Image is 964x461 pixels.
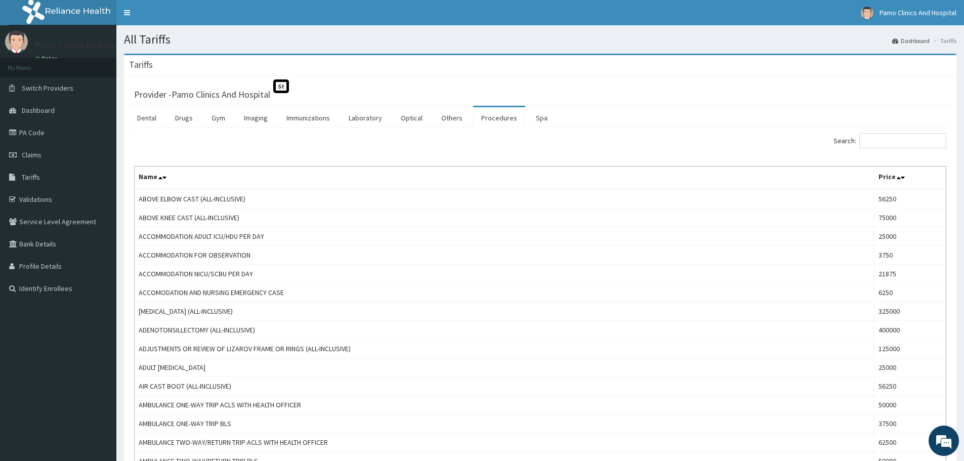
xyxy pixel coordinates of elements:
a: Spa [528,107,556,129]
span: Switch Providers [22,83,73,93]
td: ABOVE KNEE CAST (ALL-INCLUSIVE) [135,208,874,227]
a: Imaging [236,107,276,129]
th: Name [135,166,874,190]
a: Online [35,55,60,62]
td: ADENOTONSILLECTOMY (ALL-INCLUSIVE) [135,321,874,340]
td: 56250 [874,189,946,208]
a: Drugs [167,107,201,129]
a: Optical [393,107,431,129]
td: ACCOMMODATION FOR OBSERVATION [135,246,874,265]
span: We're online! [59,128,140,230]
h3: Tariffs [129,60,153,69]
td: AMBULANCE ONE-WAY TRIP ACLS WITH HEALTH OFFICER [135,396,874,414]
a: Procedures [473,107,525,129]
img: User Image [861,7,873,19]
input: Search: [859,133,946,148]
td: 75000 [874,208,946,227]
span: Dashboard [22,106,55,115]
a: Dental [129,107,164,129]
label: Search: [833,133,946,148]
td: AMBULANCE TWO-WAY/RETURN TRIP ACLS WITH HEALTH OFFICER [135,433,874,452]
h1: All Tariffs [124,33,956,46]
span: Pamo Clinics And Hospital [879,8,956,17]
td: 6250 [874,283,946,302]
h3: Provider - Pamo Clinics And Hospital [134,90,270,99]
td: 325000 [874,302,946,321]
td: ABOVE ELBOW CAST (ALL-INCLUSIVE) [135,189,874,208]
li: Tariffs [931,36,956,45]
div: Chat with us now [53,57,170,70]
td: ADULT [MEDICAL_DATA] [135,358,874,377]
span: St [273,79,289,93]
a: Others [433,107,471,129]
td: AIR CAST BOOT (ALL-INCLUSIVE) [135,377,874,396]
textarea: Type your message and hit 'Enter' [5,276,193,312]
a: Laboratory [341,107,390,129]
td: 125000 [874,340,946,358]
td: 25000 [874,358,946,377]
a: Dashboard [892,36,930,45]
th: Price [874,166,946,190]
a: Gym [203,107,233,129]
td: 25000 [874,227,946,246]
td: 21875 [874,265,946,283]
a: Immunizations [278,107,338,129]
td: 3750 [874,246,946,265]
td: 37500 [874,414,946,433]
td: ACCOMMODATION ADULT ICU/HDU PER DAY [135,227,874,246]
td: 50000 [874,396,946,414]
td: AMBULANCE ONE-WAY TRIP BLS [135,414,874,433]
div: Minimize live chat window [166,5,190,29]
td: 62500 [874,433,946,452]
img: d_794563401_company_1708531726252_794563401 [19,51,41,76]
td: 400000 [874,321,946,340]
span: Claims [22,150,41,159]
p: Pamo Clinics And Hospital [35,41,137,50]
img: User Image [5,30,28,53]
td: [MEDICAL_DATA] (ALL-INCLUSIVE) [135,302,874,321]
span: Tariffs [22,173,40,182]
td: ACCOMMODATION NICU/SCBU PER DAY [135,265,874,283]
td: ADJUSTMENTS OR REVIEW OF LIZAROV FRAME OR RINGS (ALL-INCLUSIVE) [135,340,874,358]
td: ACCOMODATION AND NURSING EMERGENCY CASE [135,283,874,302]
td: 56250 [874,377,946,396]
